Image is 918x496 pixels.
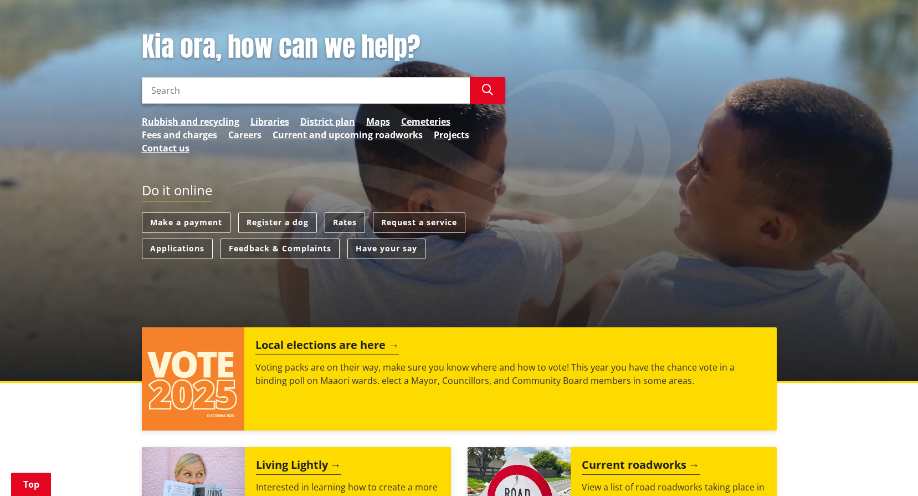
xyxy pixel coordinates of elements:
[228,128,261,141] a: Careers
[255,361,765,387] p: Voting packs are on their way, make sure you know where and how to vote! This year you have the c...
[300,115,355,128] a: District plan
[325,212,365,233] a: Rates
[250,115,289,128] a: Libraries
[401,115,450,128] a: Cemeteries
[366,115,390,128] a: Maps
[142,327,777,431] a: Local elections are here Voting packs are on their way, make sure you know where and how to vote!...
[434,128,469,141] a: Projects
[142,141,189,155] a: Contact us
[142,239,213,259] a: Applications
[142,115,239,128] a: Rubbish and recycling
[142,212,230,233] a: Make a payment
[582,458,700,475] h2: Current roadworks
[373,212,465,233] a: Request a service
[11,473,51,496] a: Top
[255,338,399,355] h2: Local elections are here
[238,212,317,233] a: Register a dog
[142,77,470,104] input: Search input
[142,128,217,141] a: Fees and charges
[142,327,245,431] img: Vote 2025
[142,183,212,202] h2: Do it online
[220,239,340,259] a: Feedback & Complaints
[273,128,423,141] a: Current and upcoming roadworks
[256,458,341,475] h2: Living Lightly
[347,239,425,259] a: Have your say
[142,31,505,63] h1: Kia ora, how can we help?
